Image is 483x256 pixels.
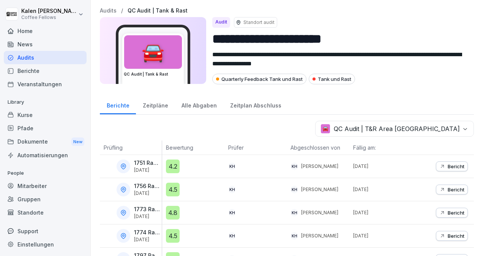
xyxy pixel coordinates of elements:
p: [DATE] [353,186,412,193]
div: Tank und Rast [309,74,355,84]
div: Dokumente [4,135,87,149]
a: Mitarbeiter [4,179,87,193]
p: [PERSON_NAME] [301,209,338,216]
button: Bericht [436,161,468,171]
p: Abgeschlossen von [290,144,345,152]
a: Alle Abgaben [175,95,223,114]
p: [DATE] [134,237,160,242]
p: Standort audit [243,19,275,26]
p: 1751 Raststätte [GEOGRAPHIC_DATA] [134,160,160,166]
a: Zeitpläne [136,95,175,114]
p: [DATE] [353,163,412,170]
p: Library [4,96,87,108]
p: Bericht [448,233,464,239]
div: KH [228,186,236,193]
a: Audits [4,51,87,64]
a: Gruppen [4,193,87,206]
div: Audit [212,17,230,28]
a: Home [4,24,87,38]
a: Berichte [4,64,87,77]
div: Quarterly Feedback Tank und Rast [212,74,306,84]
a: QC Audit | Tank & Rast [128,8,188,14]
h3: QC Audit | Tank & Rast [124,71,182,77]
p: Prüfling [104,144,158,152]
p: Bericht [448,186,464,193]
a: Standorte [4,206,87,219]
a: Einstellungen [4,238,87,251]
a: Audits [100,8,117,14]
div: KH [290,186,298,193]
div: Support [4,224,87,238]
p: [PERSON_NAME] [301,232,338,239]
div: KH [228,209,236,216]
div: KH [290,163,298,170]
p: Bewertung [166,144,221,152]
button: Bericht [436,231,468,241]
div: New [71,137,84,146]
p: Kalen [PERSON_NAME] [21,8,77,14]
th: Prüfer [224,141,287,155]
p: 1756 Raststätte Demminer Land [134,183,160,190]
a: Kurse [4,108,87,122]
p: 1774 Raststätte [GEOGRAPHIC_DATA] [134,229,160,236]
p: [DATE] [134,191,160,196]
div: KH [228,232,236,240]
p: [DATE] [353,232,412,239]
div: 4.8 [166,206,180,220]
p: [PERSON_NAME] [301,186,338,193]
div: KH [290,232,298,240]
th: Fällig am: [349,141,412,155]
a: News [4,38,87,51]
p: [DATE] [134,214,160,219]
p: [DATE] [353,209,412,216]
div: 🚘 [124,35,182,69]
p: Bericht [448,163,464,169]
a: DokumenteNew [4,135,87,149]
a: Veranstaltungen [4,77,87,91]
p: People [4,167,87,179]
p: 1773 Raststätte [GEOGRAPHIC_DATA] [134,206,160,213]
div: KH [290,209,298,216]
div: 4.5 [166,229,180,243]
p: [DATE] [134,168,160,173]
div: KH [228,163,236,170]
a: Berichte [100,95,136,114]
a: Zeitplan Abschluss [223,95,288,114]
button: Bericht [436,208,468,218]
a: Pfade [4,122,87,135]
p: Coffee Fellows [21,15,77,20]
p: Bericht [448,210,464,216]
div: 4.5 [166,183,180,196]
p: [PERSON_NAME] [301,163,338,170]
a: Automatisierungen [4,149,87,162]
div: 4.2 [166,160,180,173]
p: / [121,8,123,14]
button: Bericht [436,185,468,194]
